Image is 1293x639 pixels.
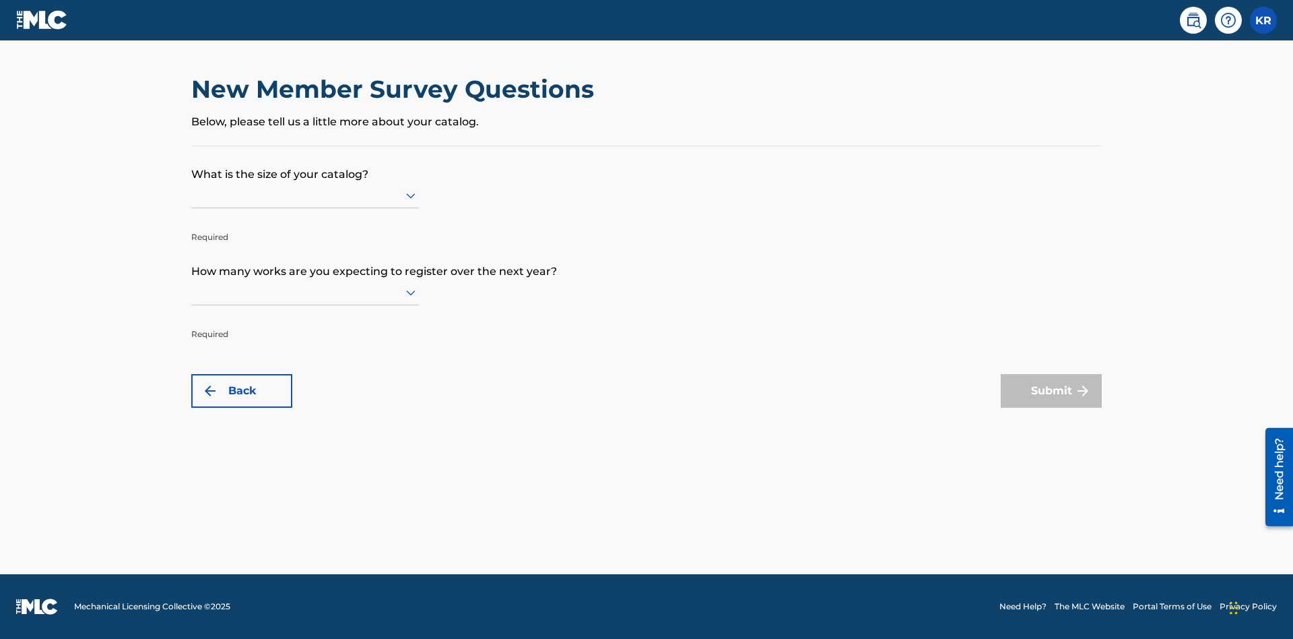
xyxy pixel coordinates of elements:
button: Back [191,374,292,408]
p: Required [191,308,419,340]
a: Need Help? [999,601,1047,613]
h2: New Member Survey Questions [191,74,601,104]
iframe: Chat Widget [1226,574,1293,639]
a: Public Search [1180,7,1207,34]
div: User Menu [1250,7,1277,34]
img: help [1220,12,1236,28]
img: search [1185,12,1201,28]
img: logo [16,599,58,615]
img: 7ee5dd4eb1f8a8e3ef2f.svg [202,383,218,399]
a: Privacy Policy [1220,601,1277,613]
img: MLC Logo [16,10,68,30]
p: What is the size of your catalog? [191,146,1102,183]
p: Below, please tell us a little more about your catalog. [191,114,1102,130]
iframe: Resource Center [1255,423,1293,533]
span: Mechanical Licensing Collective © 2025 [74,601,230,613]
p: Required [191,211,419,243]
div: Drag [1230,588,1238,628]
p: How many works are you expecting to register over the next year? [191,243,1102,280]
div: Help [1215,7,1242,34]
a: Portal Terms of Use [1133,601,1212,613]
a: The MLC Website [1055,601,1125,613]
